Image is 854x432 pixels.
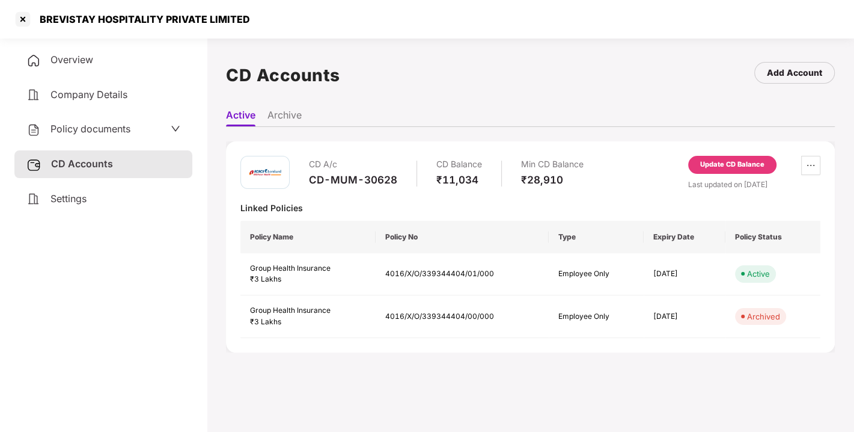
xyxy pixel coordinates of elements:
li: Archive [267,109,302,126]
img: svg+xml;base64,PHN2ZyB4bWxucz0iaHR0cDovL3d3dy53My5vcmcvMjAwMC9zdmciIHdpZHRoPSIyNCIgaGVpZ2h0PSIyNC... [26,123,41,137]
div: Group Health Insurance [250,263,366,274]
td: 4016/X/O/339344404/01/000 [376,253,549,296]
span: CD Accounts [51,158,113,170]
span: down [171,124,180,134]
th: Policy No [376,221,549,253]
div: Last updated on [DATE] [688,179,820,190]
span: ₹3 Lakhs [250,274,281,283]
img: svg+xml;base64,PHN2ZyB4bWxucz0iaHR0cDovL3d3dy53My5vcmcvMjAwMC9zdmciIHdpZHRoPSIyNCIgaGVpZ2h0PSIyNC... [26,54,41,68]
div: CD Balance [436,156,482,173]
div: Archived [747,310,780,322]
th: Policy Name [240,221,376,253]
td: [DATE] [644,253,725,296]
td: [DATE] [644,295,725,338]
th: Policy Status [725,221,820,253]
div: ₹11,034 [436,173,482,187]
button: ellipsis [801,156,820,175]
div: Min CD Balance [521,156,584,173]
div: Employee Only [558,268,634,280]
div: Linked Policies [240,202,820,214]
div: BREVISTAY HOSPITALITY PRIVATE LIMITED [32,13,250,25]
th: Expiry Date [644,221,725,253]
div: Group Health Insurance [250,305,366,316]
span: ellipsis [802,161,820,170]
img: svg+xml;base64,PHN2ZyB4bWxucz0iaHR0cDovL3d3dy53My5vcmcvMjAwMC9zdmciIHdpZHRoPSIyNCIgaGVpZ2h0PSIyNC... [26,88,41,102]
div: Employee Only [558,311,634,322]
img: svg+xml;base64,PHN2ZyB3aWR0aD0iMjUiIGhlaWdodD0iMjQiIHZpZXdCb3g9IjAgMCAyNSAyNCIgZmlsbD0ibm9uZSIgeG... [26,158,41,172]
h1: CD Accounts [226,62,340,88]
td: 4016/X/O/339344404/00/000 [376,295,549,338]
th: Type [549,221,644,253]
span: Policy documents [50,123,130,135]
div: ₹28,910 [521,173,584,187]
span: Settings [50,193,87,205]
img: icici.png [247,166,283,179]
span: Overview [50,54,93,66]
span: Company Details [50,88,127,100]
div: Active [747,268,770,280]
img: svg+xml;base64,PHN2ZyB4bWxucz0iaHR0cDovL3d3dy53My5vcmcvMjAwMC9zdmciIHdpZHRoPSIyNCIgaGVpZ2h0PSIyNC... [26,192,41,206]
div: Add Account [767,66,822,79]
li: Active [226,109,255,126]
div: CD A/c [309,156,397,173]
div: Update CD Balance [700,159,764,170]
div: CD-MUM-30628 [309,173,397,187]
span: ₹3 Lakhs [250,317,281,326]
